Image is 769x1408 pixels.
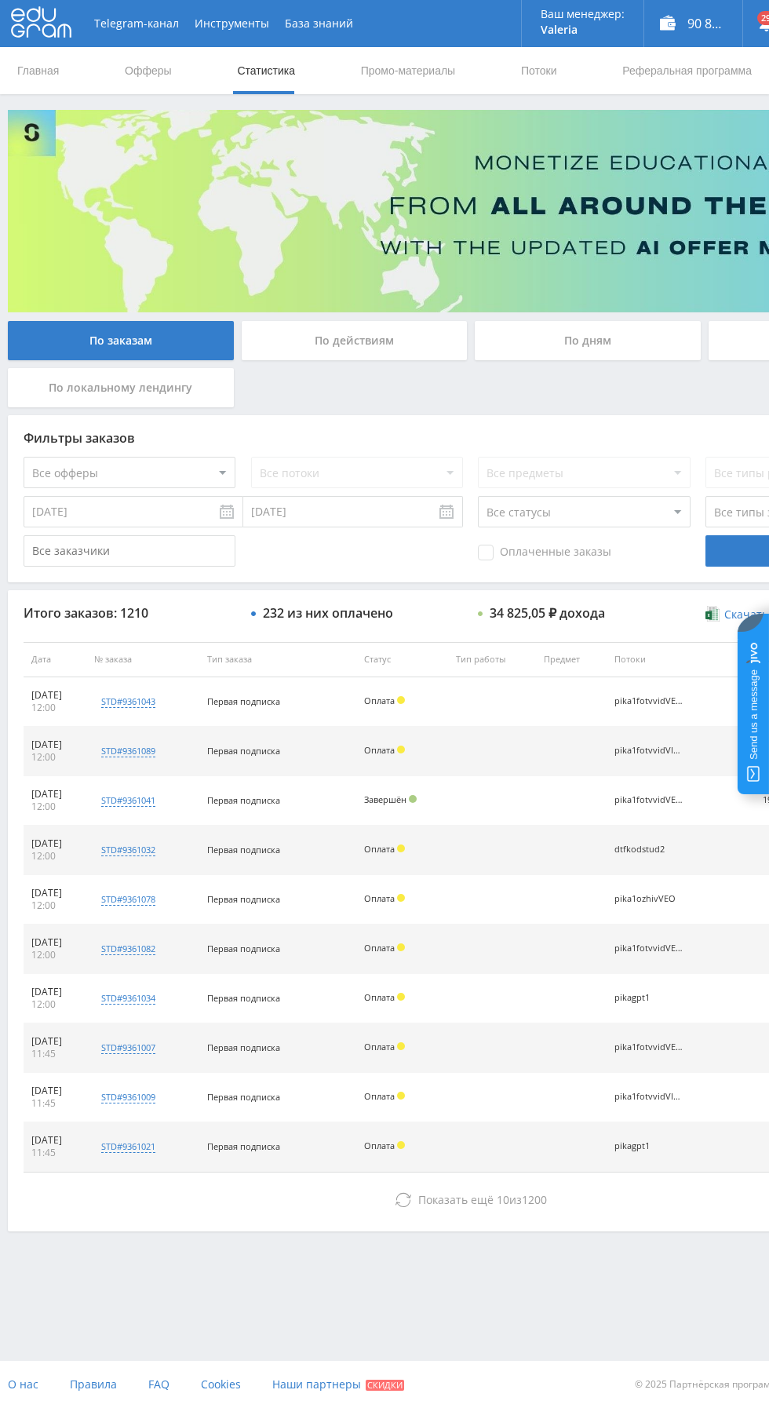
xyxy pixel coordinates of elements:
a: О нас [8,1361,38,1408]
a: Cookies [201,1361,241,1408]
a: Наши партнеры Скидки [272,1361,404,1408]
span: Cookies [201,1377,241,1392]
span: FAQ [148,1377,169,1392]
span: Скидки [366,1380,404,1391]
p: Valeria [541,24,625,36]
a: Офферы [123,47,173,94]
a: Промо-материалы [359,47,457,94]
p: Ваш менеджер: [541,8,625,20]
div: По заказам [8,321,234,360]
span: Оплаченные заказы [478,545,611,560]
span: О нас [8,1377,38,1392]
span: Наши партнеры [272,1377,361,1392]
a: Статистика [235,47,297,94]
div: По дням [475,321,701,360]
a: Главная [16,47,60,94]
a: Правила [70,1361,117,1408]
div: По локальному лендингу [8,368,234,407]
div: По действиям [242,321,468,360]
a: Потоки [519,47,559,94]
input: Все заказчики [24,535,235,567]
a: Реферальная программа [621,47,753,94]
a: FAQ [148,1361,169,1408]
span: Правила [70,1377,117,1392]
